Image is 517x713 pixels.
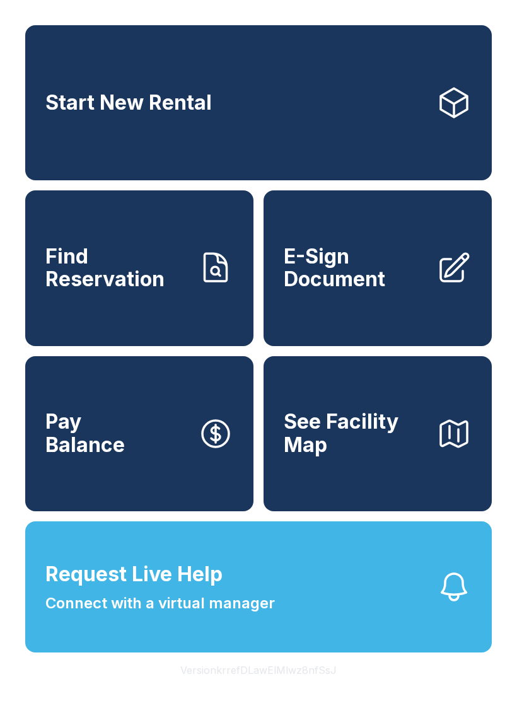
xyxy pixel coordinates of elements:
button: Request Live HelpConnect with a virtual manager [25,521,492,652]
a: Start New Rental [25,25,492,180]
button: See Facility Map [264,356,492,511]
span: Start New Rental [45,91,212,115]
a: Find Reservation [25,190,253,345]
span: Request Live Help [45,559,223,589]
span: Find Reservation [45,245,188,291]
span: E-Sign Document [284,245,426,291]
span: See Facility Map [284,410,426,456]
a: E-Sign Document [264,190,492,345]
button: VersionkrrefDLawElMlwz8nfSsJ [170,652,347,688]
span: Pay Balance [45,410,125,456]
span: Connect with a virtual manager [45,592,275,615]
button: PayBalance [25,356,253,511]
